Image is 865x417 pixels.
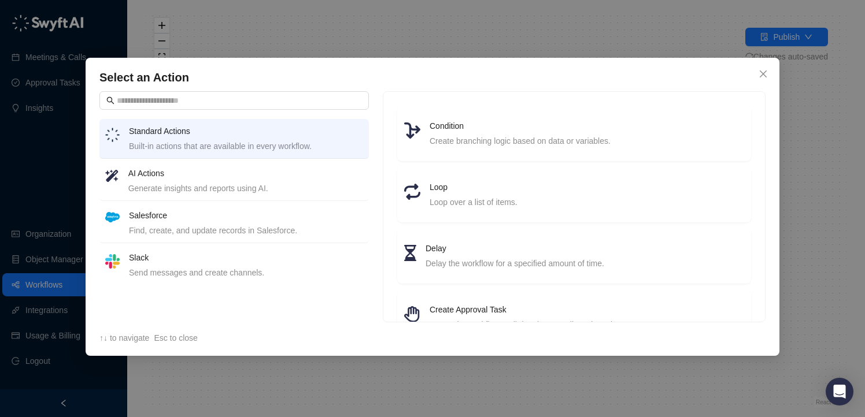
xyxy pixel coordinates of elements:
[754,65,772,83] button: Close
[430,318,744,331] div: Pause the workflow until data is manually reviewed.
[99,69,766,85] h4: Select an Action
[128,182,363,195] div: Generate insights and reports using AI.
[426,242,744,255] h4: Delay
[129,209,363,222] h4: Salesforce
[430,196,744,208] div: Loop over a list of items.
[826,378,853,405] div: Open Intercom Messenger
[99,333,149,342] span: ↑↓ to navigate
[105,128,120,142] img: logo-small-inverted-DW8HDUn_.png
[106,96,114,105] span: search
[154,333,197,342] span: Esc to close
[430,181,744,193] h4: Loop
[129,125,363,137] h4: Standard Actions
[128,167,363,180] h4: AI Actions
[129,224,363,237] div: Find, create, and update records in Salesforce.
[426,257,744,270] div: Delay the workflow for a specified amount of time.
[430,120,744,132] h4: Condition
[129,140,363,152] div: Built-in actions that are available in every workflow.
[759,69,768,79] span: close
[105,254,120,269] img: slack-Cn3INd-T.png
[430,303,744,316] h4: Create Approval Task
[105,212,120,222] img: salesforce-ChMvK6Xa.png
[430,135,744,147] div: Create branching logic based on data or variables.
[129,251,363,264] h4: Slack
[129,266,363,279] div: Send messages and create channels.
